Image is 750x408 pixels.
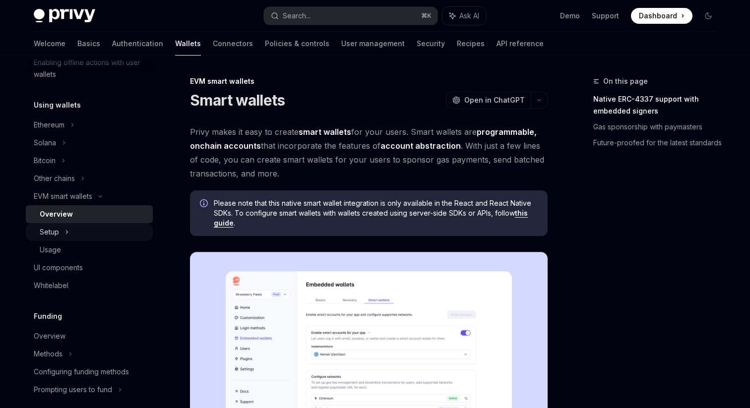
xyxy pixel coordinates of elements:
a: Policies & controls [265,32,329,56]
a: UI components [26,259,153,277]
img: dark logo [34,9,95,23]
a: Security [417,32,445,56]
div: Whitelabel [34,280,68,291]
div: Prompting users to fund [34,384,112,396]
a: Usage [26,241,153,259]
div: Other chains [34,173,75,184]
a: Basics [77,32,100,56]
div: EVM smart wallets [190,76,548,86]
a: Whitelabel [26,277,153,294]
button: Open in ChatGPT [446,92,531,109]
a: Welcome [34,32,65,56]
div: Methods [34,348,62,360]
strong: smart wallets [299,127,351,137]
div: Solana [34,137,56,149]
button: Ask AI [442,7,486,25]
a: account abstraction [380,141,461,151]
a: Recipes [457,32,485,56]
a: Gas sponsorship with paymasters [593,119,724,135]
a: API reference [497,32,544,56]
a: Connectors [213,32,253,56]
a: Native ERC-4337 support with embedded signers [593,91,724,119]
span: Dashboard [639,11,677,21]
h5: Using wallets [34,99,81,111]
div: Ethereum [34,119,64,131]
a: Overview [26,205,153,223]
div: EVM smart wallets [34,190,92,202]
div: Overview [34,330,65,342]
span: Open in ChatGPT [464,95,525,105]
a: Overview [26,327,153,345]
a: Demo [560,11,580,21]
div: Configuring funding methods [34,366,129,378]
div: Overview [40,208,73,220]
a: User management [341,32,405,56]
div: Search... [283,10,311,22]
a: Wallets [175,32,201,56]
div: Setup [40,226,59,238]
span: ⌘ K [421,12,432,20]
a: Support [592,11,619,21]
div: UI components [34,262,83,274]
span: On this page [603,75,648,87]
a: Dashboard [631,8,692,24]
span: Please note that this native smart wallet integration is only available in the React and React Na... [214,198,538,228]
h5: Funding [34,310,62,322]
span: Privy makes it easy to create for your users. Smart wallets are that incorporate the features of ... [190,125,548,180]
svg: Info [200,199,210,209]
div: Usage [40,244,61,256]
button: Search...⌘K [264,7,437,25]
div: Bitcoin [34,155,56,167]
h1: Smart wallets [190,91,285,109]
a: Authentication [112,32,163,56]
a: Future-proofed for the latest standards [593,135,724,151]
a: Configuring funding methods [26,363,153,381]
span: Ask AI [459,11,479,21]
button: Toggle dark mode [700,8,716,24]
